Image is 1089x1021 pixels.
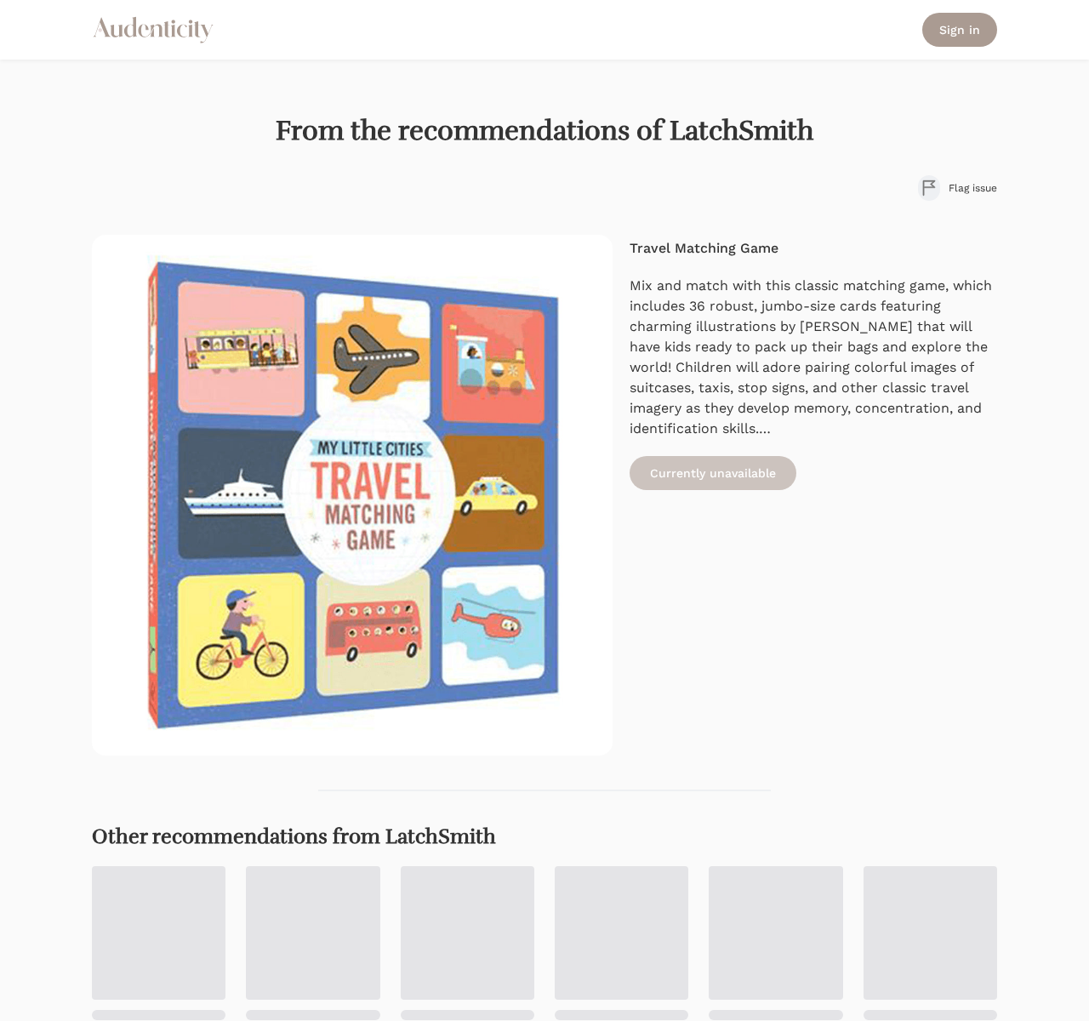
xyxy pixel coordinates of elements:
[92,114,997,148] h1: From the recommendations of LatchSmith
[92,825,997,849] h2: Other recommendations from LatchSmith
[630,238,997,259] h4: Travel Matching Game
[630,456,796,490] button: Currently unavailable
[949,181,997,195] span: Flag issue
[630,277,992,436] span: Mix and match with this classic matching game, which includes 36 robust, jumbo-size cards featuri...
[918,175,997,201] button: Flag issue
[92,235,613,756] img: Travel Matching Game, Shop Sweet Lulu
[922,13,997,47] a: Sign in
